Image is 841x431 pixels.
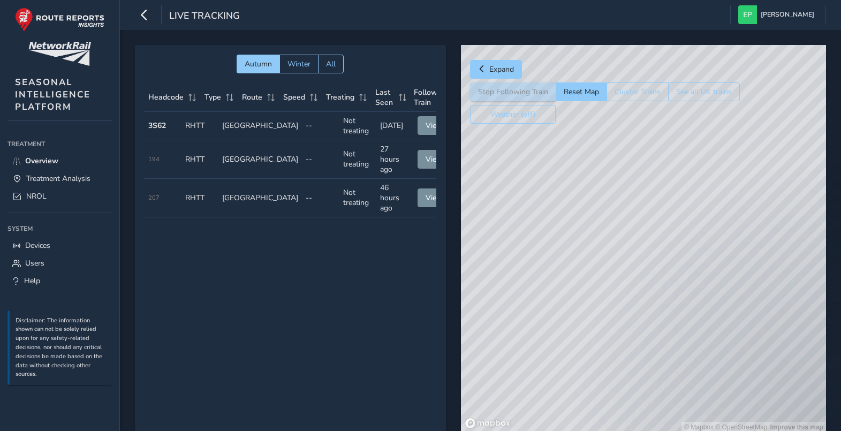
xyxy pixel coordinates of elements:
button: View [418,116,451,135]
button: [PERSON_NAME] [738,5,818,24]
a: Help [7,272,112,290]
a: Users [7,254,112,272]
span: Autumn [245,59,272,69]
button: Winter [279,55,318,73]
td: RHTT [181,112,218,140]
button: All [318,55,344,73]
td: RHTT [181,179,218,217]
button: Autumn [237,55,279,73]
span: Follow Train [414,87,440,108]
img: customer logo [28,42,91,66]
td: Not treating [339,112,376,140]
button: View [418,150,451,169]
span: Winter [287,59,310,69]
span: Devices [25,240,50,251]
button: Reset Map [556,82,607,101]
td: RHTT [181,140,218,179]
span: SEASONAL INTELLIGENCE PLATFORM [15,76,90,113]
td: [GEOGRAPHIC_DATA] [218,140,302,179]
span: Speed [283,92,305,102]
a: Overview [7,152,112,170]
td: -- [302,140,339,179]
a: NROL [7,187,112,205]
span: NROL [26,191,47,201]
td: [DATE] [376,112,413,140]
span: Help [24,276,40,286]
span: All [326,59,336,69]
td: 27 hours ago [376,140,413,179]
span: Expand [489,64,514,74]
iframe: Intercom live chat [805,395,830,420]
span: Users [25,258,44,268]
span: Headcode [148,92,184,102]
span: Last Seen [375,87,395,108]
span: Type [204,92,221,102]
a: Treatment Analysis [7,170,112,187]
td: Not treating [339,179,376,217]
td: [GEOGRAPHIC_DATA] [218,112,302,140]
td: 46 hours ago [376,179,413,217]
img: diamond-layout [738,5,757,24]
button: View [418,188,451,207]
button: Expand [470,60,522,79]
td: Not treating [339,140,376,179]
td: -- [302,112,339,140]
span: 207 [148,194,160,202]
span: Live Tracking [169,9,240,24]
span: View [426,154,443,164]
a: Devices [7,237,112,254]
span: Route [242,92,262,102]
span: Treatment Analysis [26,173,90,184]
span: View [426,120,443,131]
span: Treating [326,92,354,102]
div: Treatment [7,136,112,152]
img: rr logo [15,7,104,32]
td: -- [302,179,339,217]
span: Overview [25,156,58,166]
button: Cluster Trains [607,82,668,101]
td: [GEOGRAPHIC_DATA] [218,179,302,217]
div: System [7,221,112,237]
strong: 3S62 [148,120,166,131]
p: Disclaimer: The information shown can not be solely relied upon for any safety-related decisions,... [16,316,107,380]
button: Weather (off) [470,105,556,124]
span: View [426,193,443,203]
span: [PERSON_NAME] [761,5,814,24]
span: 194 [148,155,160,163]
button: See all UK trains [668,82,740,101]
